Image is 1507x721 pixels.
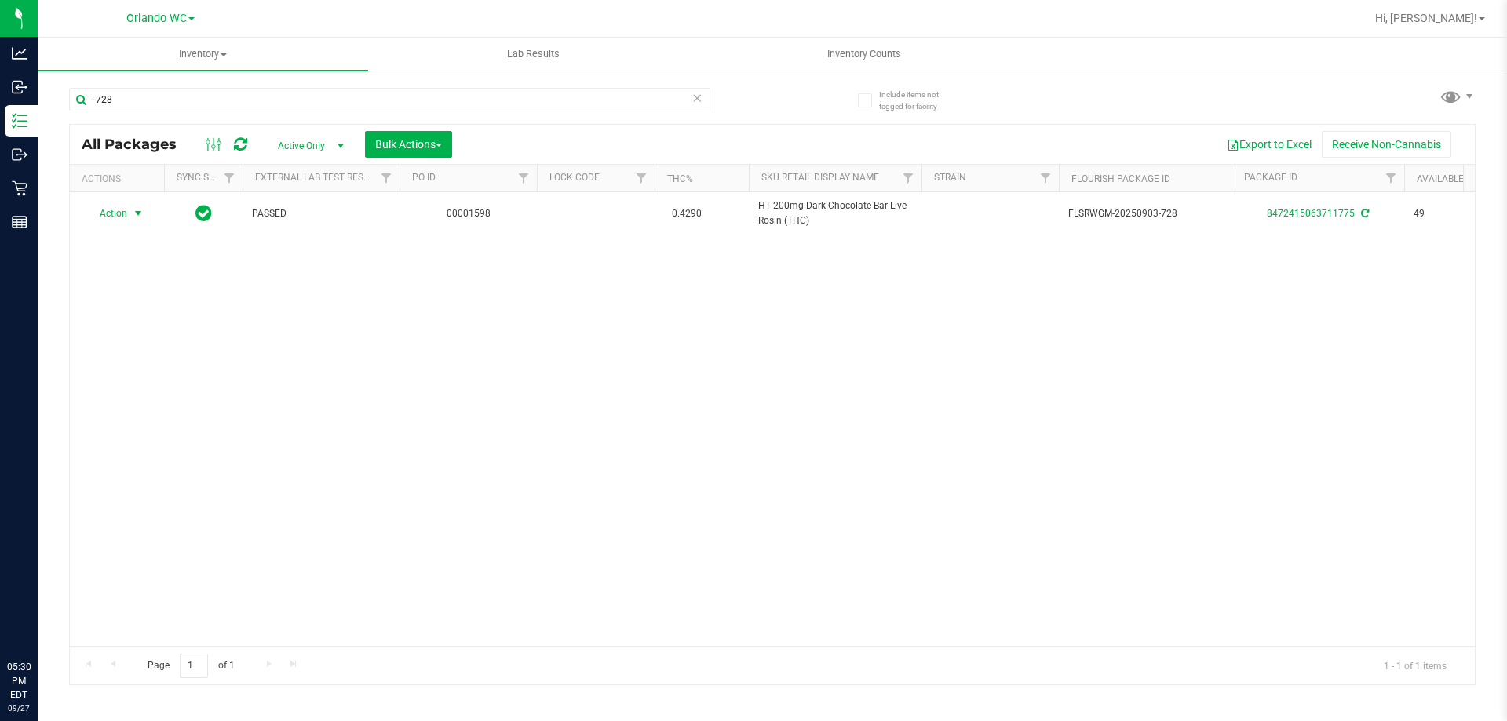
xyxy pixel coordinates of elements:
a: Lock Code [549,172,600,183]
button: Receive Non-Cannabis [1322,131,1451,158]
span: Lab Results [486,47,581,61]
a: External Lab Test Result [255,172,378,183]
a: Inventory Counts [699,38,1029,71]
div: Actions [82,173,158,184]
a: Filter [1378,165,1404,191]
span: 49 [1414,206,1473,221]
a: THC% [667,173,693,184]
span: Action [86,202,128,224]
inline-svg: Inbound [12,79,27,95]
span: All Packages [82,136,192,153]
span: 1 - 1 of 1 items [1371,654,1459,677]
iframe: Resource center unread badge [46,593,65,612]
button: Bulk Actions [365,131,452,158]
inline-svg: Inventory [12,113,27,129]
a: 8472415063711775 [1267,208,1355,219]
a: 00001598 [447,208,491,219]
a: PO ID [412,172,436,183]
span: select [129,202,148,224]
a: Strain [934,172,966,183]
span: Inventory Counts [806,47,922,61]
span: 0.4290 [664,202,710,225]
inline-svg: Analytics [12,46,27,61]
inline-svg: Outbound [12,147,27,162]
span: Orlando WC [126,12,187,25]
span: Inventory [38,47,368,61]
input: Search Package ID, Item Name, SKU, Lot or Part Number... [69,88,710,111]
span: Page of 1 [134,654,247,678]
a: Flourish Package ID [1071,173,1170,184]
a: Filter [629,165,655,191]
span: Sync from Compliance System [1359,208,1369,219]
a: Sync Status [177,172,237,183]
span: In Sync [195,202,212,224]
a: Sku Retail Display Name [761,172,879,183]
a: Filter [217,165,243,191]
a: Lab Results [368,38,699,71]
a: Filter [374,165,400,191]
p: 09/27 [7,702,31,714]
button: Export to Excel [1217,131,1322,158]
inline-svg: Retail [12,180,27,196]
span: FLSRWGM-20250903-728 [1068,206,1222,221]
a: Filter [511,165,537,191]
a: Filter [896,165,921,191]
a: Filter [1033,165,1059,191]
a: Available [1417,173,1464,184]
span: Clear [691,88,702,108]
span: Include items not tagged for facility [879,89,958,112]
span: Bulk Actions [375,138,442,151]
iframe: Resource center [16,595,63,643]
input: 1 [180,654,208,678]
a: Package ID [1244,172,1297,183]
span: PASSED [252,206,390,221]
span: HT 200mg Dark Chocolate Bar Live Rosin (THC) [758,198,912,228]
span: Hi, [PERSON_NAME]! [1375,12,1477,24]
p: 05:30 PM EDT [7,660,31,702]
inline-svg: Reports [12,214,27,230]
a: Inventory [38,38,368,71]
